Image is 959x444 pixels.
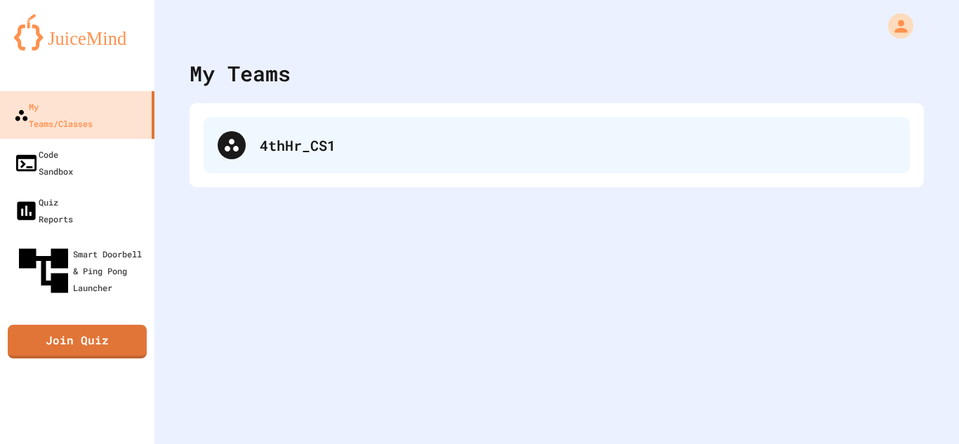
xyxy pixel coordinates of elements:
a: Join Quiz [8,325,147,358]
div: Code Sandbox [14,146,73,180]
div: 4thHr_CS1 [260,135,896,156]
div: 4thHr_CS1 [204,117,910,173]
div: My Account [873,10,917,42]
div: My Teams/Classes [14,98,93,132]
div: My Teams [190,58,291,89]
div: Quiz Reports [14,194,73,227]
img: logo-orange.svg [14,14,140,51]
div: Smart Doorbell & Ping Pong Launcher [14,241,149,300]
